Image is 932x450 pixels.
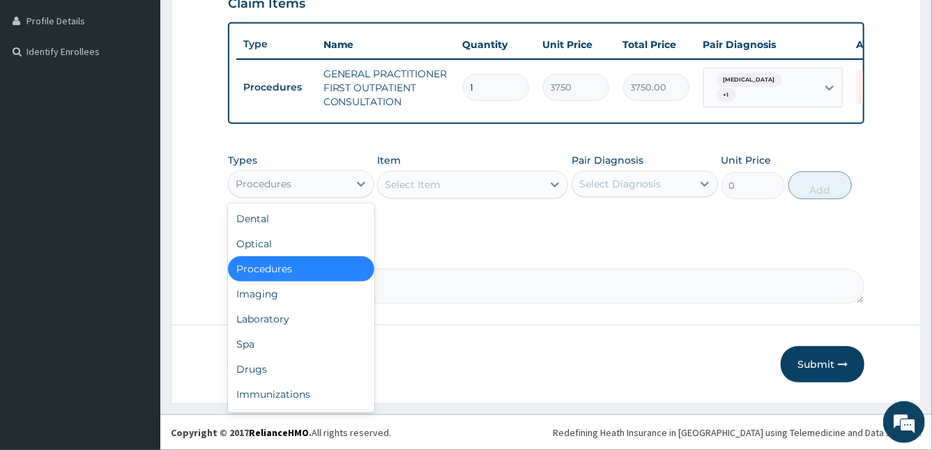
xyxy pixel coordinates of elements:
th: Type [236,31,316,57]
textarea: Type your message and hit 'Enter' [7,301,266,350]
th: Unit Price [536,31,616,59]
label: Comment [228,249,865,261]
span: We're online! [81,136,192,277]
img: d_794563401_company_1708531726252_794563401 [26,70,56,104]
span: + 1 [717,88,736,102]
div: Procedures [236,177,291,191]
div: Minimize live chat window [229,7,262,40]
div: Select Diagnosis [579,177,661,191]
div: Drugs [228,357,374,382]
th: Actions [850,31,919,59]
footer: All rights reserved. [160,414,932,450]
button: Submit [781,346,864,382]
label: Pair Diagnosis [572,153,643,167]
th: Pair Diagnosis [696,31,850,59]
div: Chat with us now [72,78,234,96]
th: Total Price [616,31,696,59]
div: Spa [228,332,374,357]
div: Redefining Heath Insurance in [GEOGRAPHIC_DATA] using Telemedicine and Data Science! [553,426,922,440]
label: Item [377,153,401,167]
div: Laboratory [228,307,374,332]
th: Name [316,31,456,59]
div: Others [228,407,374,432]
div: Imaging [228,281,374,307]
div: Procedures [228,256,374,281]
th: Quantity [456,31,536,59]
div: Immunizations [228,382,374,407]
div: Dental [228,206,374,231]
label: Unit Price [721,153,772,167]
button: Add [788,171,852,199]
div: Select Item [385,178,441,192]
span: [MEDICAL_DATA] [717,73,782,87]
td: Procedures [236,75,316,100]
strong: Copyright © 2017 . [171,426,312,439]
div: Optical [228,231,374,256]
a: RelianceHMO [249,426,309,439]
td: GENERAL PRACTITIONER FIRST OUTPATIENT CONSULTATION [316,60,456,116]
label: Types [228,155,257,166]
